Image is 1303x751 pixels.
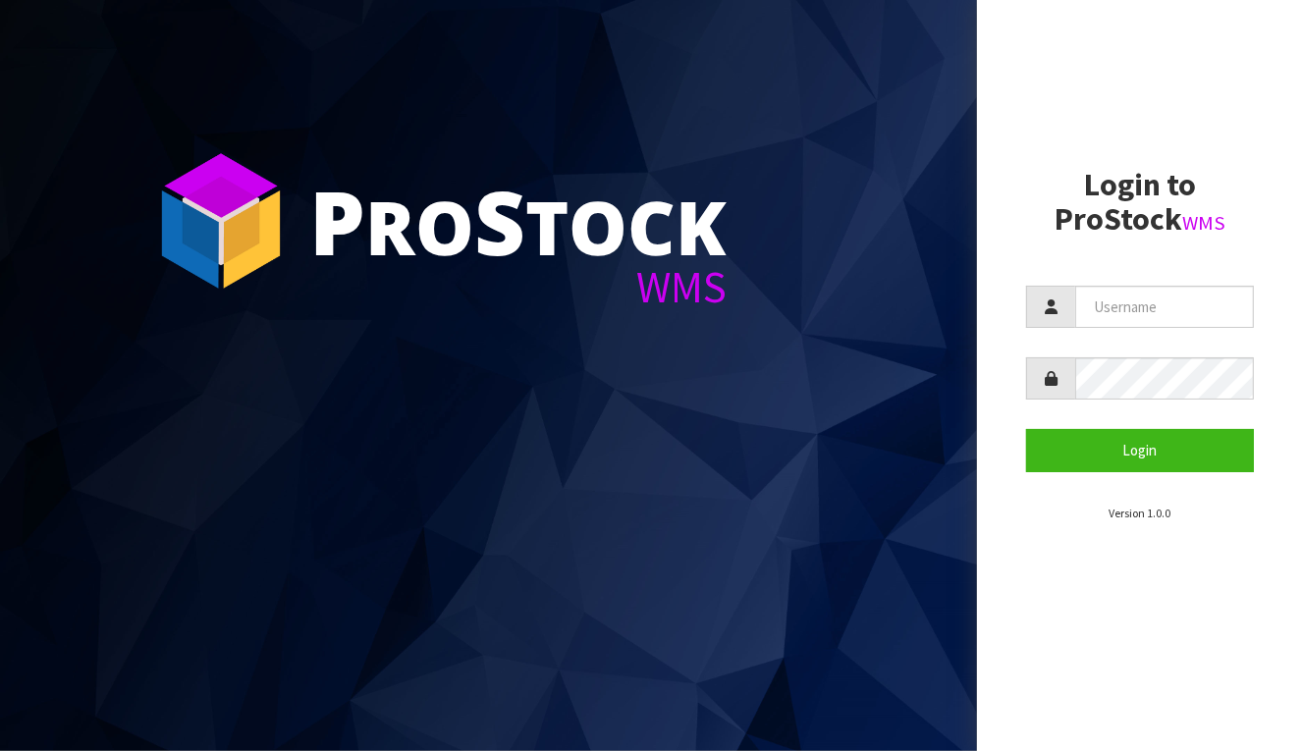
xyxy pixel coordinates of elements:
h2: Login to ProStock [1026,168,1254,237]
button: Login [1026,429,1254,471]
div: WMS [309,265,727,309]
span: P [309,161,365,281]
small: WMS [1182,210,1225,236]
img: ProStock Cube [147,147,295,295]
input: Username [1075,286,1254,328]
div: ro tock [309,177,727,265]
small: Version 1.0.0 [1110,506,1171,520]
span: S [474,161,525,281]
